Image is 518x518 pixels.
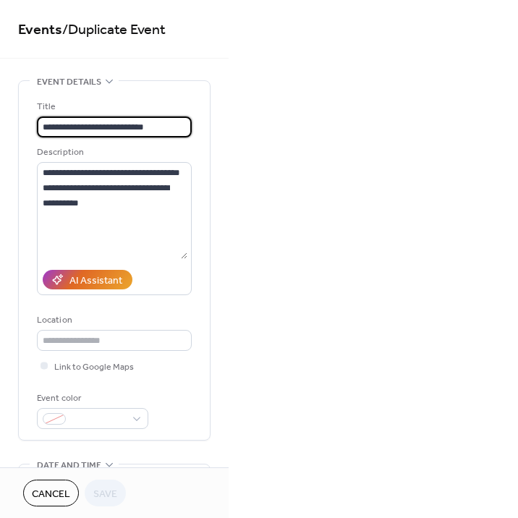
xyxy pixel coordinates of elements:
div: Title [37,99,189,114]
span: Link to Google Maps [54,360,134,375]
button: AI Assistant [43,270,132,289]
a: Events [18,16,62,44]
span: Cancel [32,487,70,502]
span: Date and time [37,458,101,473]
div: Location [37,313,189,328]
div: Description [37,145,189,160]
button: Cancel [23,480,79,506]
span: / Duplicate Event [62,16,166,44]
div: AI Assistant [69,273,122,289]
span: Event details [37,75,101,90]
div: Event color [37,391,145,406]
